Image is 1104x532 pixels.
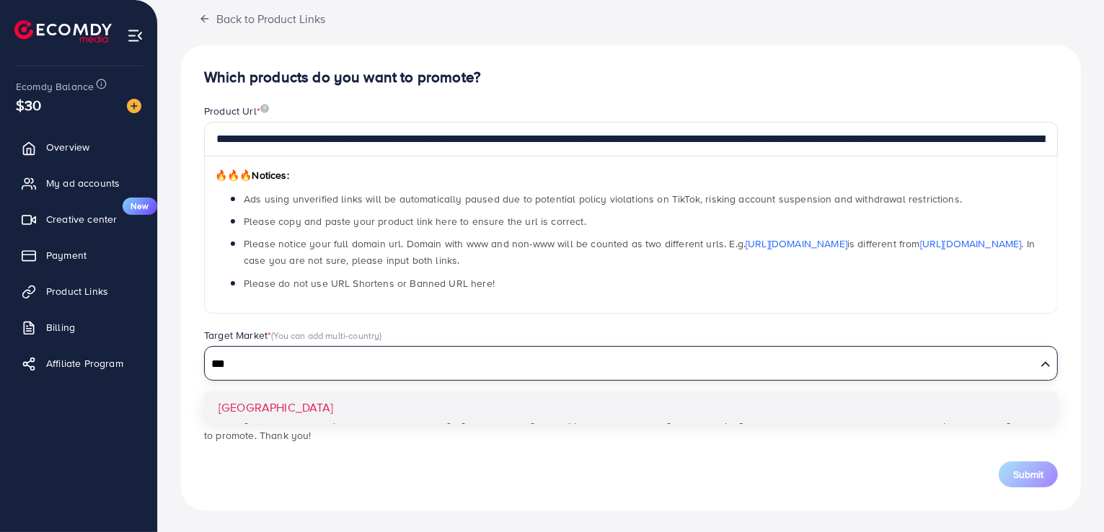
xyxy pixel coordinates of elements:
span: Overview [46,140,89,154]
div: Search for option [204,346,1058,381]
img: image [127,99,141,113]
span: Payment [46,248,87,262]
button: Back to Product Links [181,3,343,34]
a: Billing [11,313,146,342]
a: Overview [11,133,146,161]
span: Submit [1013,467,1043,482]
span: Ecomdy Balance [16,79,94,94]
span: Billing [46,320,75,334]
label: Product Url [204,104,269,118]
li: [GEOGRAPHIC_DATA] [204,392,1058,423]
span: Affiliate Program [46,356,123,371]
img: image [260,104,269,113]
span: New [123,198,157,215]
span: Notices: [215,168,289,182]
p: *Note: If you use unverified product links, the Ecomdy system will notify the support team to rev... [204,409,1058,444]
span: Creative center [46,212,117,226]
span: Please notice your full domain url. Domain with www and non-www will be counted as two different ... [244,236,1035,267]
label: Target Market [204,328,382,342]
button: Submit [999,461,1058,487]
img: logo [14,20,112,43]
span: Please do not use URL Shortens or Banned URL here! [244,276,495,291]
span: Please copy and paste your product link here to ensure the url is correct. [244,214,586,229]
h4: Which products do you want to promote? [204,68,1058,87]
a: Affiliate Program [11,349,146,378]
a: [URL][DOMAIN_NAME] [920,236,1022,251]
img: menu [127,27,143,44]
span: $30 [16,94,41,115]
iframe: Chat [1043,467,1093,521]
span: Ads using unverified links will be automatically paused due to potential policy violations on Tik... [244,192,962,206]
span: (You can add multi-country) [271,329,381,342]
span: Product Links [46,284,108,298]
span: 🔥🔥🔥 [215,168,252,182]
a: [URL][DOMAIN_NAME] [746,236,847,251]
span: My ad accounts [46,176,120,190]
a: My ad accounts [11,169,146,198]
a: Payment [11,241,146,270]
a: Product Links [11,277,146,306]
a: Creative centerNew [11,205,146,234]
input: Search for option [206,353,1035,376]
